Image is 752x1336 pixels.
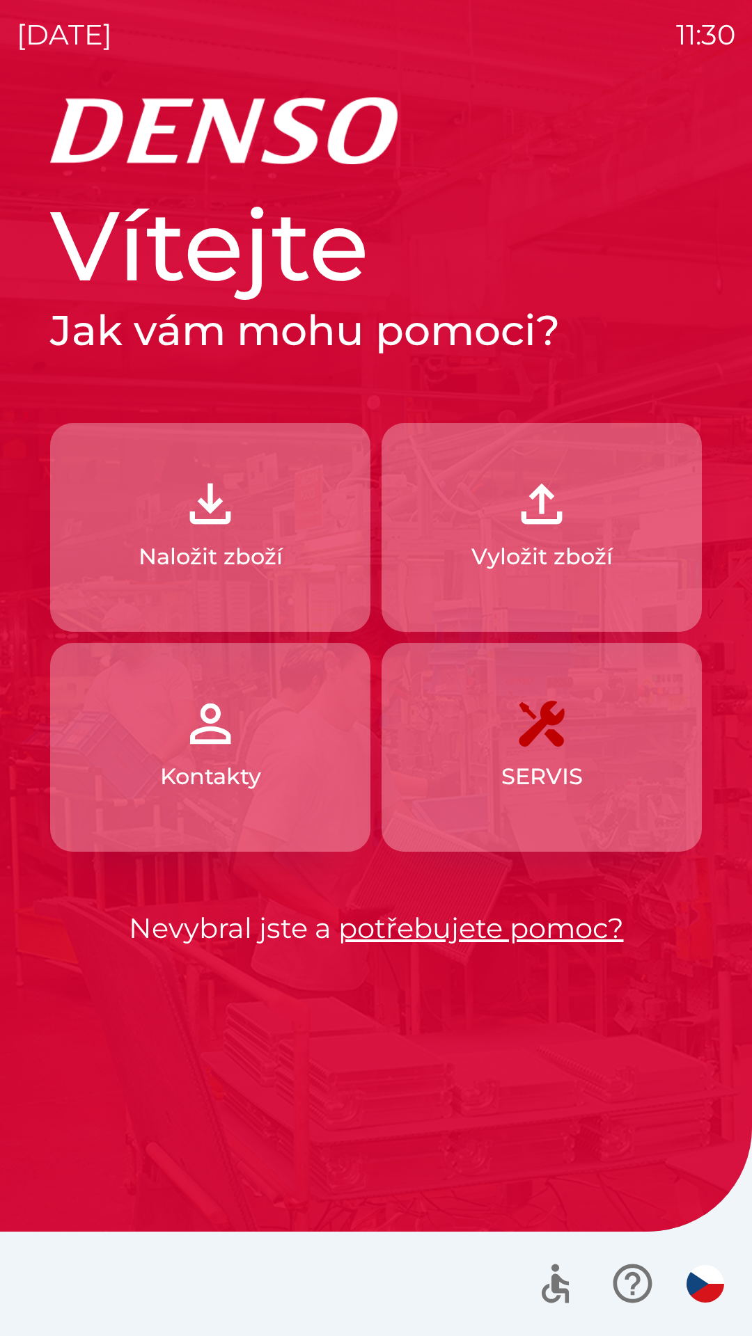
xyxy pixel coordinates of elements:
[511,473,572,534] img: 2fb22d7f-6f53-46d3-a092-ee91fce06e5d.png
[139,540,283,573] p: Naložit zboží
[50,186,702,305] h1: Vítejte
[180,473,241,534] img: 918cc13a-b407-47b8-8082-7d4a57a89498.png
[160,760,261,793] p: Kontakty
[50,643,370,852] button: Kontakty
[676,14,735,56] p: 11:30
[687,1265,724,1303] img: cs flag
[511,693,572,754] img: 7408382d-57dc-4d4c-ad5a-dca8f73b6e74.png
[382,423,702,632] button: Vyložit zboží
[50,907,702,949] p: Nevybral jste a
[382,643,702,852] button: SERVIS
[50,305,702,356] h2: Jak vám mohu pomoci?
[501,760,583,793] p: SERVIS
[50,97,702,164] img: Logo
[471,540,613,573] p: Vyložit zboží
[17,14,112,56] p: [DATE]
[50,423,370,632] button: Naložit zboží
[180,693,241,754] img: 072f4d46-cdf8-44b2-b931-d189da1a2739.png
[338,911,624,945] a: potřebujete pomoc?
